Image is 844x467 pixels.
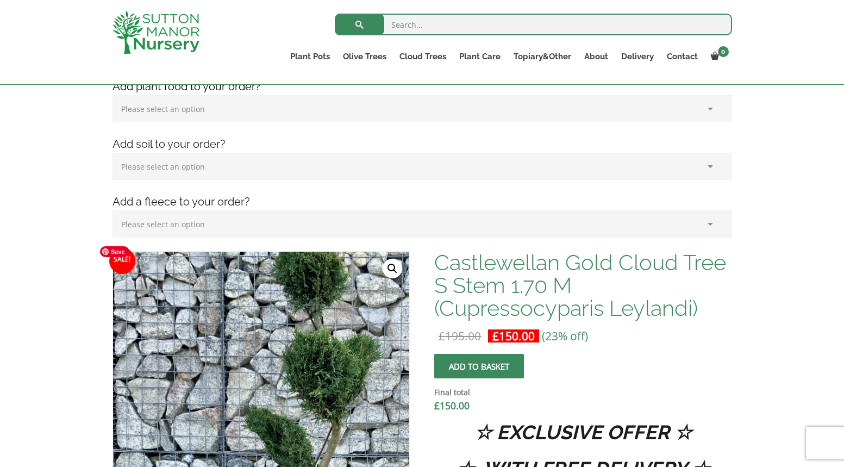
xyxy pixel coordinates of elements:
[112,11,199,54] img: logo
[434,251,732,320] h1: Castlewellan Gold Cloud Tree S Stem 1.70 M (Cupressocyparis Leylandi)
[284,49,336,64] a: Plant Pots
[104,136,740,153] h4: Add soil to your order?
[335,14,732,35] input: Search...
[100,246,129,257] span: Save
[474,421,692,444] strong: ☆ EXCLUSIVE OFFER ☆
[660,49,704,64] a: Contact
[492,328,535,344] bdi: 150.00
[492,328,499,344] span: £
[704,49,732,64] a: 0
[104,78,740,95] h4: Add plant food to your order?
[434,399,440,412] span: £
[507,49,578,64] a: Topiary&Other
[718,46,729,57] span: 0
[578,49,615,64] a: About
[439,328,481,344] bdi: 195.00
[434,354,524,378] button: Add to basket
[336,49,393,64] a: Olive Trees
[439,328,445,344] span: £
[434,386,732,399] dt: Final total
[434,399,470,412] bdi: 150.00
[109,248,135,274] span: Sale!
[104,194,740,210] h4: Add a fleece to your order?
[393,49,453,64] a: Cloud Trees
[383,259,402,278] a: View full-screen image gallery
[615,49,660,64] a: Delivery
[453,49,507,64] a: Plant Care
[542,328,588,344] span: (23% off)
